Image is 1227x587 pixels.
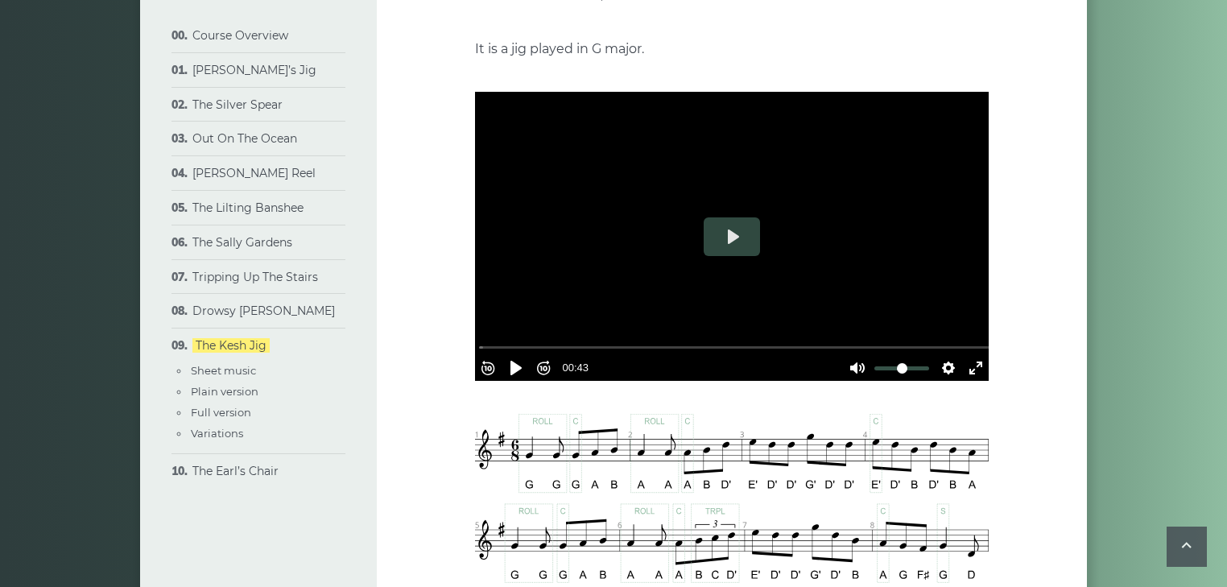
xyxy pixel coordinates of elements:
a: Variations [191,427,243,440]
a: [PERSON_NAME]’s Jig [192,63,316,77]
a: The Kesh Jig [192,338,270,353]
a: Course Overview [192,28,288,43]
a: Plain version [191,385,258,398]
a: The Earl’s Chair [192,464,279,478]
a: Out On The Ocean [192,131,297,146]
a: [PERSON_NAME] Reel [192,166,316,180]
a: The Sally Gardens [192,235,292,250]
a: Full version [191,406,251,419]
a: The Silver Spear [192,97,283,112]
a: Sheet music [191,364,256,377]
a: Drowsy [PERSON_NAME] [192,304,335,318]
a: The Lilting Banshee [192,200,304,215]
a: Tripping Up The Stairs [192,270,318,284]
p: It is a jig played in G major. [475,39,989,60]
